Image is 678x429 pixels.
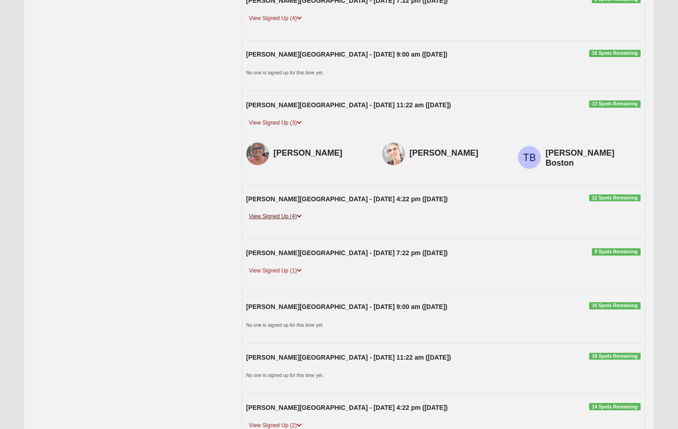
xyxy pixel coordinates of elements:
[274,148,368,158] h4: [PERSON_NAME]
[589,194,641,202] span: 12 Spots Remaining
[382,142,405,165] img: Julianne Smith
[246,14,305,23] a: View Signed Up (4)
[409,148,504,158] h4: [PERSON_NAME]
[589,353,641,360] span: 16 Spots Remaining
[589,302,641,309] span: 16 Spots Remaining
[246,249,448,256] strong: [PERSON_NAME][GEOGRAPHIC_DATA] - [DATE] 7:22 pm ([DATE])
[246,51,448,58] strong: [PERSON_NAME][GEOGRAPHIC_DATA] - [DATE] 9:00 am ([DATE])
[246,142,269,165] img: Elise Graves
[589,100,641,108] span: 13 Spots Remaining
[246,266,305,276] a: View Signed Up (1)
[592,248,641,256] span: 9 Spots Remaining
[589,50,641,57] span: 16 Spots Remaining
[246,303,448,310] strong: [PERSON_NAME][GEOGRAPHIC_DATA] - [DATE] 9:00 am ([DATE])
[246,404,448,411] strong: [PERSON_NAME][GEOGRAPHIC_DATA] - [DATE] 4:22 pm ([DATE])
[246,118,305,128] a: View Signed Up (3)
[545,148,640,168] h4: [PERSON_NAME] Boston
[518,146,541,169] img: Trisha Boston
[246,101,451,109] strong: [PERSON_NAME][GEOGRAPHIC_DATA] - [DATE] 11:22 am ([DATE])
[246,354,451,361] strong: [PERSON_NAME][GEOGRAPHIC_DATA] - [DATE] 11:22 am ([DATE])
[246,372,324,378] small: No one is signed up for this time yet.
[246,70,324,75] small: No one is signed up for this time yet.
[246,322,324,328] small: No one is signed up for this time yet.
[589,403,641,410] span: 14 Spots Remaining
[246,195,448,203] strong: [PERSON_NAME][GEOGRAPHIC_DATA] - [DATE] 4:22 pm ([DATE])
[246,212,305,221] a: View Signed Up (4)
